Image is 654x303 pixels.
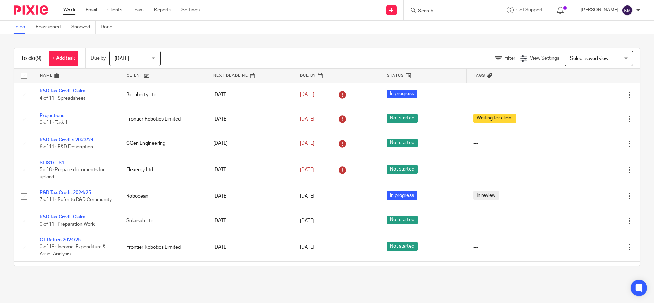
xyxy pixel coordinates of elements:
[120,261,206,286] td: Rostra Therapeutics Ltd
[40,161,64,165] a: SEIS1/EIS1
[300,167,314,172] span: [DATE]
[473,91,546,98] div: ---
[120,209,206,233] td: Solarsub Ltd
[154,7,171,13] a: Reports
[387,90,417,98] span: In progress
[530,56,559,61] span: View Settings
[387,191,417,200] span: In progress
[473,166,546,173] div: ---
[40,190,91,195] a: R&D Tax Credit 2024/25
[120,107,206,131] td: Frontier Robotics Limited
[206,261,293,286] td: [DATE]
[300,117,314,122] span: [DATE]
[40,89,85,93] a: R&D Tax Credit Claim
[101,21,117,34] a: Done
[206,233,293,261] td: [DATE]
[40,145,93,150] span: 6 of 11 · R&D Description
[40,198,112,202] span: 7 of 11 · Refer to R&D Community
[206,156,293,184] td: [DATE]
[107,7,122,13] a: Clients
[473,191,499,200] span: In review
[206,184,293,209] td: [DATE]
[71,21,96,34] a: Snoozed
[206,83,293,107] td: [DATE]
[300,245,314,250] span: [DATE]
[473,244,546,251] div: ---
[622,5,633,16] img: svg%3E
[570,56,608,61] span: Select saved view
[516,8,543,12] span: Get Support
[40,222,95,227] span: 0 of 11 · Preparation Work
[120,156,206,184] td: Flexergy Ltd
[40,167,105,179] span: 5 of 8 · Prepare documents for upload
[206,107,293,131] td: [DATE]
[300,194,314,199] span: [DATE]
[473,140,546,147] div: ---
[49,51,78,66] a: + Add task
[504,56,515,61] span: Filter
[91,55,106,62] p: Due by
[120,131,206,156] td: CGen Engineering
[417,8,479,14] input: Search
[206,131,293,156] td: [DATE]
[387,242,418,251] span: Not started
[120,233,206,261] td: Frontier Robotics Limited
[63,7,75,13] a: Work
[133,7,144,13] a: Team
[300,141,314,146] span: [DATE]
[206,209,293,233] td: [DATE]
[387,139,418,147] span: Not started
[115,56,129,61] span: [DATE]
[300,92,314,97] span: [DATE]
[40,215,85,219] a: R&D Tax Credit Claim
[387,216,418,224] span: Not started
[86,7,97,13] a: Email
[581,7,618,13] p: [PERSON_NAME]
[387,165,418,174] span: Not started
[36,21,66,34] a: Reassigned
[40,245,106,257] span: 0 of 18 · Income, Expenditure & Asset Analysis
[473,114,516,123] span: Waiting for client
[14,21,30,34] a: To do
[300,218,314,223] span: [DATE]
[181,7,200,13] a: Settings
[40,120,68,125] span: 0 of 1 · Task 1
[120,83,206,107] td: BioLiberty Ltd
[14,5,48,15] img: Pixie
[40,113,64,118] a: Projections
[387,114,418,123] span: Not started
[35,55,42,61] span: (9)
[474,74,485,77] span: Tags
[120,184,206,209] td: Robocean
[40,138,93,142] a: R&D Tax Credits 2023/24
[40,238,81,242] a: CT Return 2024/25
[40,96,85,101] span: 4 of 11 · Spreadsheet
[473,217,546,224] div: ---
[21,55,42,62] h1: To do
